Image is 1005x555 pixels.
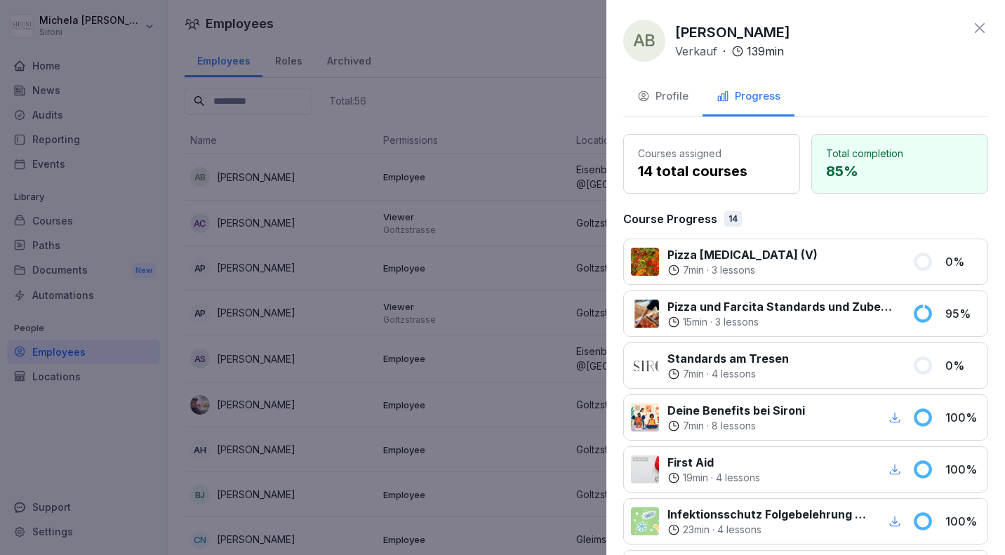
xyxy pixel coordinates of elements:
[712,367,756,381] p: 4 lessons
[623,20,665,62] div: AB
[667,315,896,329] div: ·
[683,367,704,381] p: 7 min
[712,263,755,277] p: 3 lessons
[945,461,980,478] p: 100 %
[683,315,707,329] p: 15 min
[945,513,980,530] p: 100 %
[945,409,980,426] p: 100 %
[667,263,818,277] div: ·
[667,367,789,381] div: ·
[945,253,980,270] p: 0 %
[667,506,869,523] p: Infektionsschutz Folgebelehrung (nach §43 IfSG)
[724,211,742,227] div: 14
[638,146,785,161] p: Courses assigned
[623,210,717,227] p: Course Progress
[667,350,789,367] p: Standards am Tresen
[623,79,703,116] button: Profile
[717,88,780,105] div: Progress
[667,419,805,433] div: ·
[667,246,818,263] p: Pizza [MEDICAL_DATA] (V)
[826,161,973,182] p: 85 %
[715,315,759,329] p: 3 lessons
[667,471,760,485] div: ·
[683,263,704,277] p: 7 min
[667,298,896,315] p: Pizza und Farcita Standards und Zubereitung
[945,305,980,322] p: 95 %
[712,419,756,433] p: 8 lessons
[683,471,708,485] p: 19 min
[675,43,717,60] p: Verkauf
[675,43,784,60] div: ·
[826,146,973,161] p: Total completion
[703,79,794,116] button: Progress
[667,402,805,419] p: Deine Benefits bei Sironi
[667,454,760,471] p: First Aid
[717,523,761,537] p: 4 lessons
[667,523,869,537] div: ·
[675,22,790,43] p: [PERSON_NAME]
[683,523,710,537] p: 23 min
[638,161,785,182] p: 14 total courses
[683,419,704,433] p: 7 min
[747,43,784,60] p: 139 min
[945,357,980,374] p: 0 %
[637,88,688,105] div: Profile
[716,471,760,485] p: 4 lessons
